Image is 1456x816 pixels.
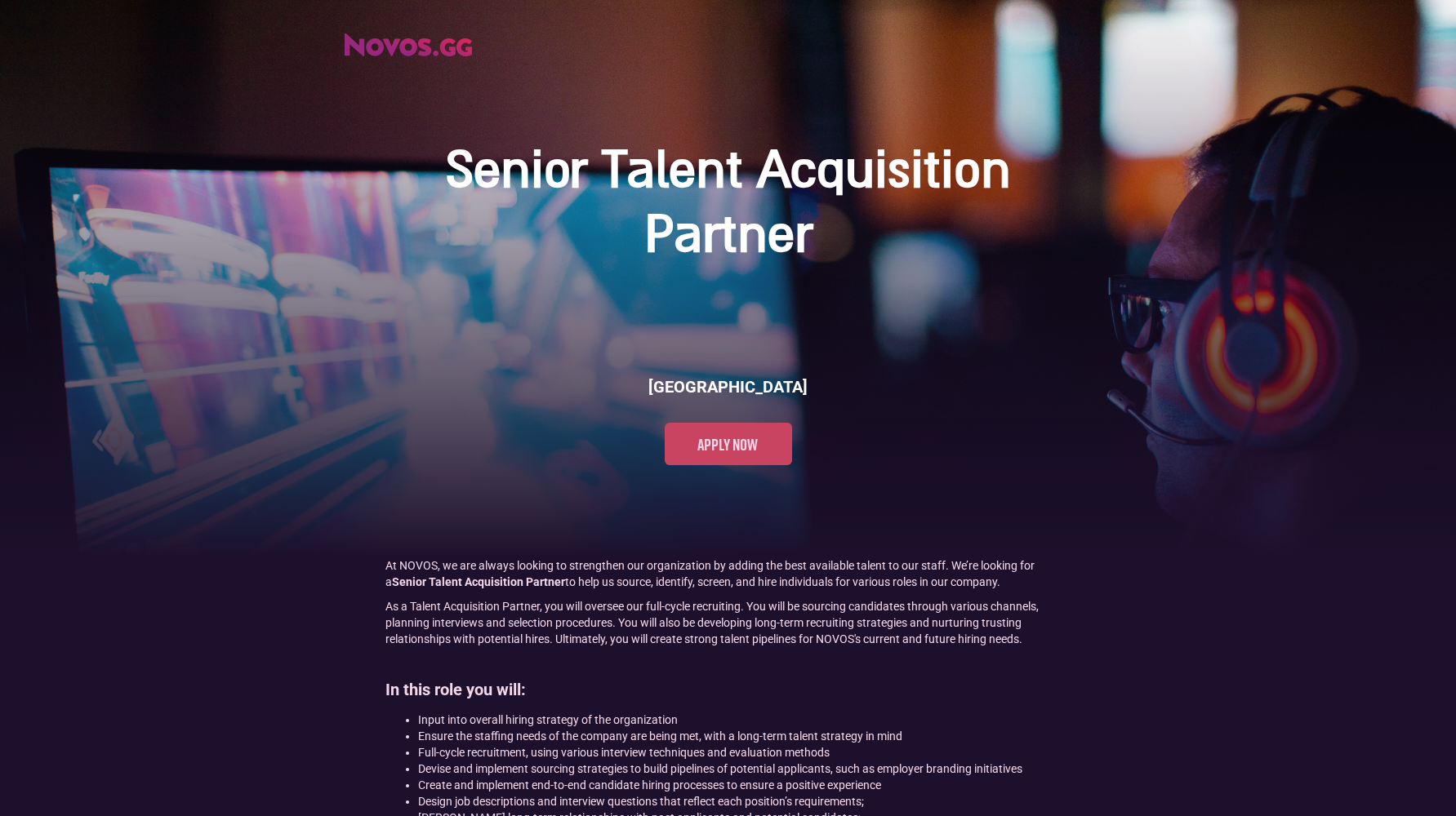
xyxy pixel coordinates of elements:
li: Ensure the staffing needs of the company are being met, with a long-term talent strategy in mind [418,728,1071,744]
li: Create and implement end-to-end candidate hiring processes to ensure a positive experience [418,777,1071,793]
li: Devise and implement sourcing strategies to build pipelines of potential applicants, such as empl... [418,761,1071,777]
li: Input into overall hiring strategy of the organization [418,712,1071,728]
p: As a Talent Acquisition Partner, you will oversee our full-cycle recruiting. You will be sourcing... [385,598,1071,647]
h1: Senior Talent Acquisition Partner [402,140,1055,269]
h6: [GEOGRAPHIC_DATA] [648,375,808,398]
a: Apply now [665,423,792,465]
p: At NOVOS, we are always looking to strengthen our organization by adding the best available talen... [385,557,1071,590]
strong: Senior Talent Acquisition Partner [392,575,565,588]
li: Design job descriptions and interview questions that reflect each position’s requirements; [418,793,1071,809]
strong: In this role you will: [385,680,526,699]
li: Full-cycle recruitment, using various interview techniques and evaluation methods [418,744,1071,761]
